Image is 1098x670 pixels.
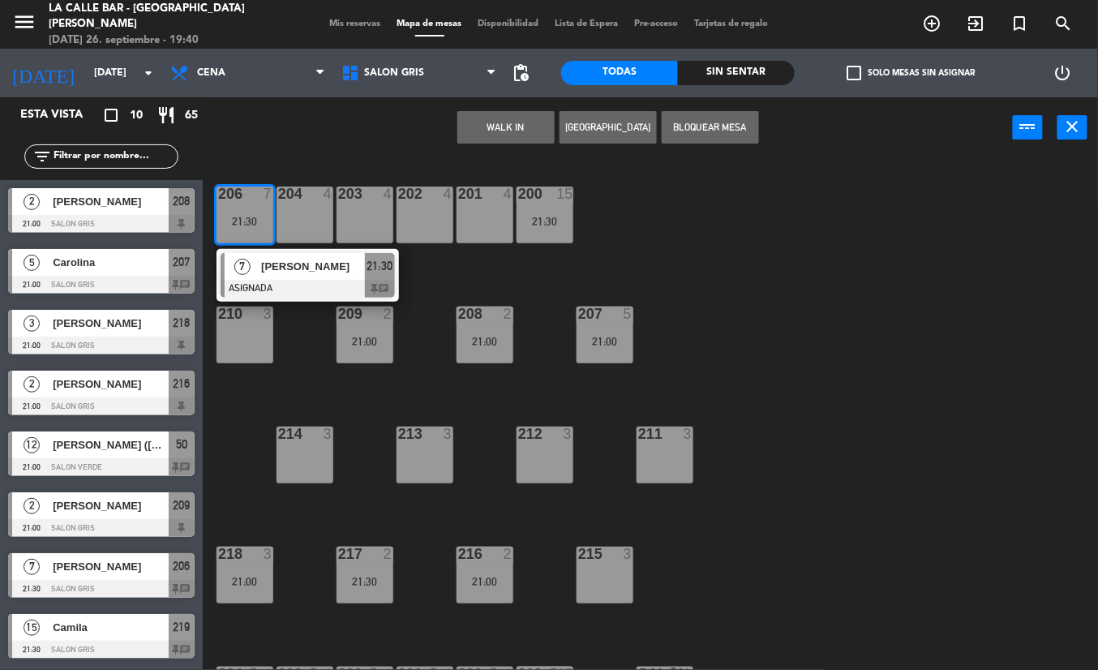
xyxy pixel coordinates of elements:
div: 3 [684,427,693,441]
div: 2 [384,307,393,321]
div: 212 [518,427,519,441]
button: [GEOGRAPHIC_DATA] [560,111,657,144]
i: power_settings_new [1053,63,1073,83]
span: Tarjetas de regalo [687,19,777,28]
span: 218 [174,313,191,333]
span: 208 [174,191,191,211]
span: Lista de Espera [547,19,627,28]
span: 2 [24,376,40,393]
div: 203 [338,187,339,201]
div: 202 [398,187,399,201]
span: 219 [174,617,191,637]
div: [DATE] 26. septiembre - 19:40 [49,32,263,49]
i: turned_in_not [1010,14,1030,33]
span: Camila [53,619,169,636]
span: 5 [24,255,40,271]
span: 3 [24,316,40,332]
span: 10 [130,106,143,125]
div: 21:00 [337,336,393,347]
button: close [1057,115,1087,140]
span: 50 [176,435,187,454]
div: 21:30 [217,216,273,227]
div: 2 [384,547,393,561]
span: 209 [174,496,191,515]
div: 3 [444,427,453,441]
i: arrow_drop_down [139,63,158,83]
i: search [1054,14,1074,33]
span: 206 [174,556,191,576]
span: [PERSON_NAME] [53,558,169,575]
span: check_box_outline_blank [847,66,862,80]
label: Solo mesas sin asignar [847,66,976,80]
div: 4 [504,187,513,201]
div: 211 [638,427,639,441]
div: 209 [338,307,339,321]
button: menu [12,10,36,40]
div: La Calle Bar - [GEOGRAPHIC_DATA][PERSON_NAME] [49,1,263,32]
div: 207 [578,307,579,321]
div: Sin sentar [678,61,795,85]
div: Todas [561,61,678,85]
span: Pre-acceso [627,19,687,28]
input: Filtrar por nombre... [52,148,178,165]
span: 207 [174,252,191,272]
i: filter_list [32,147,52,166]
div: 216 [458,547,459,561]
div: 3 [324,427,333,441]
div: 201 [458,187,459,201]
i: exit_to_app [967,14,986,33]
i: add_circle_outline [923,14,942,33]
i: power_input [1019,117,1038,136]
i: menu [12,10,36,34]
i: close [1063,117,1083,136]
div: 4 [324,187,333,201]
div: 215 [578,547,579,561]
i: crop_square [101,105,121,125]
span: 65 [185,106,198,125]
span: [PERSON_NAME] ([PERSON_NAME]) [53,436,169,453]
span: Cena [197,67,225,79]
span: Carolina [53,254,169,271]
div: 21:00 [217,576,273,587]
span: SALON GRIS [364,67,424,79]
div: 21:00 [577,336,633,347]
div: 4 [384,187,393,201]
span: Mapa de mesas [389,19,470,28]
div: 3 [264,547,273,561]
div: 218 [218,547,219,561]
div: 2 [504,307,513,321]
div: 208 [458,307,459,321]
div: 21:30 [517,216,573,227]
span: 7 [24,559,40,575]
button: WALK IN [457,111,555,144]
div: 4 [444,187,453,201]
div: 3 [624,547,633,561]
span: [PERSON_NAME] [261,258,365,275]
span: Mis reservas [322,19,389,28]
span: 216 [174,374,191,393]
div: 7 [264,187,273,201]
div: 210 [218,307,219,321]
div: 15 [557,187,573,201]
div: 206 [218,187,219,201]
span: [PERSON_NAME] [53,193,169,210]
span: [PERSON_NAME] [53,497,169,514]
button: Bloquear Mesa [662,111,759,144]
span: 21:30 [367,256,393,276]
div: 21:30 [337,576,393,587]
div: 214 [278,427,279,441]
div: Esta vista [8,105,117,125]
div: 21:00 [457,576,513,587]
div: 3 [564,427,573,441]
span: 7 [234,259,251,275]
span: [PERSON_NAME] [53,376,169,393]
span: pending_actions [511,63,530,83]
div: 204 [278,187,279,201]
button: power_input [1013,115,1043,140]
span: 15 [24,620,40,636]
div: 217 [338,547,339,561]
span: 2 [24,498,40,514]
div: 2 [504,547,513,561]
span: 2 [24,194,40,210]
i: restaurant [157,105,176,125]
